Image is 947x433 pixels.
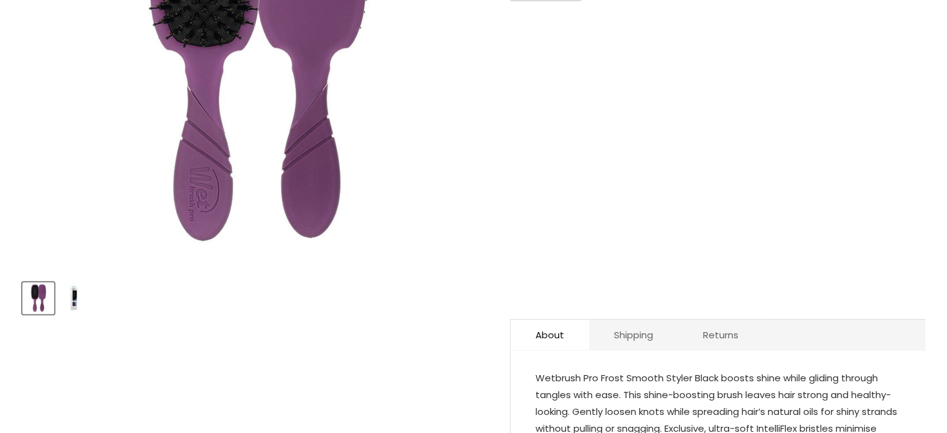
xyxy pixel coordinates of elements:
[678,320,763,350] a: Returns
[24,283,53,313] img: Wet Brush Pro Frost Smooth Styler - Purple
[511,320,589,350] a: About
[589,320,678,350] a: Shipping
[22,282,54,314] button: Wet Brush Pro Frost Smooth Styler - Purple
[58,282,90,314] button: Wet Brush Pro Frost Smooth Styler - Purple
[21,278,489,314] div: Product thumbnails
[59,283,88,313] img: Wet Brush Pro Frost Smooth Styler - Purple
